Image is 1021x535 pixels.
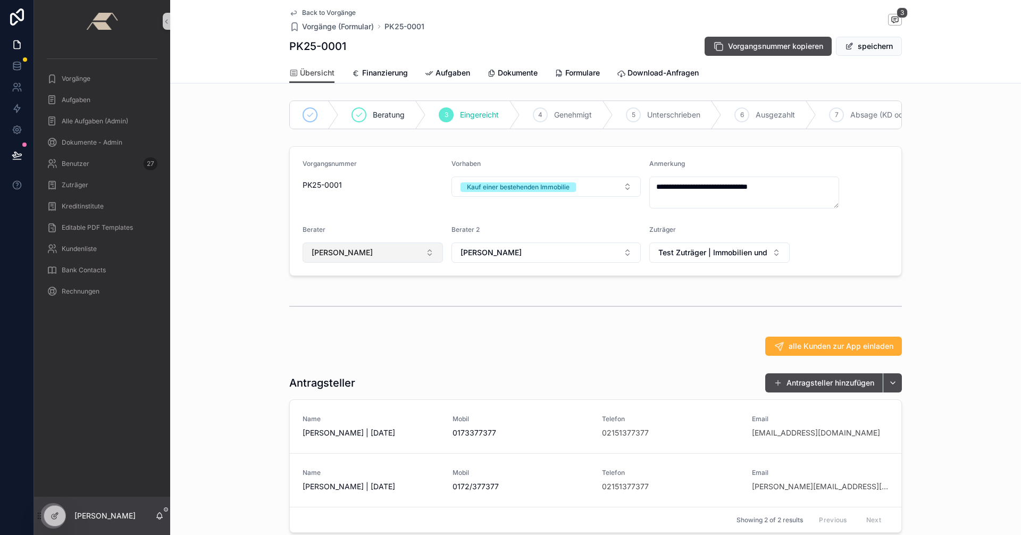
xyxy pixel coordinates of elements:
span: Email [752,469,889,477]
a: Aufgaben [425,63,470,85]
span: Absage (KD oder Bank) [850,110,933,120]
span: Berater [303,225,325,233]
span: Dokumente - Admin [62,138,122,147]
a: Bank Contacts [40,261,164,280]
button: Select Button [451,243,641,263]
span: Übersicht [300,68,334,78]
button: speichern [836,37,902,56]
span: [PERSON_NAME] [312,247,373,258]
span: Unterschrieben [647,110,700,120]
span: [PERSON_NAME] | [DATE] [303,428,440,438]
div: 27 [144,157,157,170]
span: Showing 2 of 2 results [737,516,803,524]
a: Dokumente [487,63,538,85]
span: Zuträger [649,225,676,233]
span: Kreditinstitute [62,202,104,211]
a: Vorgänge [40,69,164,88]
span: Bank Contacts [62,266,106,274]
span: Vorgänge (Formular) [302,21,374,32]
span: alle Kunden zur App einladen [789,341,893,352]
span: [PERSON_NAME] | [DATE] [303,481,440,492]
button: Select Button [649,243,790,263]
a: Benutzer27 [40,154,164,173]
span: Rechnungen [62,287,99,296]
a: Editable PDF Templates [40,218,164,237]
span: Name [303,469,440,477]
img: App logo [86,13,118,30]
span: 7 [835,111,839,119]
span: Formulare [565,68,600,78]
span: Eingereicht [460,110,499,120]
a: Name[PERSON_NAME] | [DATE]Mobil0173377377Telefon02151377377Email[EMAIL_ADDRESS][DOMAIN_NAME] [290,400,901,453]
span: Benutzer [62,160,89,168]
div: Kauf einer bestehenden Immobilie [467,182,570,192]
button: Select Button [303,243,443,263]
span: Dokumente [498,68,538,78]
h1: PK25-0001 [289,39,346,54]
a: Rechnungen [40,282,164,301]
button: Antragsteller hinzufügen [765,373,883,392]
span: Beratung [373,110,405,120]
span: Aufgaben [62,96,90,104]
a: Dokumente - Admin [40,133,164,152]
span: Aufgaben [436,68,470,78]
span: Telefon [602,415,739,423]
a: Kundenliste [40,239,164,258]
a: Name[PERSON_NAME] | [DATE]Mobil0172/377377Telefon02151377377Email[PERSON_NAME][EMAIL_ADDRESS][DOM... [290,453,901,507]
span: 3 [445,111,448,119]
button: Vorgangsnummer kopieren [705,37,832,56]
div: scrollable content [34,43,170,315]
a: PK25-0001 [384,21,424,32]
a: Download-Anfragen [617,63,699,85]
span: Name [303,415,440,423]
span: Download-Anfragen [627,68,699,78]
a: Finanzierung [352,63,408,85]
span: Vorgangsnummer kopieren [728,41,823,52]
a: Alle Aufgaben (Admin) [40,112,164,131]
span: PK25-0001 [303,180,443,190]
span: 4 [538,111,542,119]
button: Select Button [451,177,641,197]
button: 3 [888,14,902,27]
span: Alle Aufgaben (Admin) [62,117,128,126]
span: Ausgezahlt [756,110,795,120]
span: Back to Vorgänge [302,9,356,17]
button: alle Kunden zur App einladen [765,337,902,356]
span: Editable PDF Templates [62,223,133,232]
a: [EMAIL_ADDRESS][DOMAIN_NAME] [752,428,880,438]
p: [PERSON_NAME] [74,511,136,521]
span: Finanzierung [362,68,408,78]
a: Kreditinstitute [40,197,164,216]
span: Berater 2 [451,225,480,233]
span: Test Zuträger | Immobilien und Baufinanz-Vermittlung GmbH Pasch und [GEOGRAPHIC_DATA] [658,247,768,258]
span: Telefon [602,469,739,477]
span: Genehmigt [554,110,592,120]
span: Email [752,415,889,423]
a: Back to Vorgänge [289,9,356,17]
span: Kundenliste [62,245,97,253]
span: 3 [897,7,908,18]
span: Mobil [453,469,590,477]
span: 6 [740,111,744,119]
a: 02151377377 [602,481,649,492]
a: 02151377377 [602,428,649,438]
span: Vorgangsnummer [303,160,357,168]
h1: Antragsteller [289,375,355,390]
a: Formulare [555,63,600,85]
a: Aufgaben [40,90,164,110]
a: Übersicht [289,63,334,83]
a: Vorgänge (Formular) [289,21,374,32]
a: Zuträger [40,175,164,195]
a: [PERSON_NAME][EMAIL_ADDRESS][DOMAIN_NAME] [752,481,889,492]
span: Vorhaben [451,160,481,168]
span: Mobil [453,415,590,423]
span: [PERSON_NAME] [461,247,522,258]
span: Zuträger [62,181,88,189]
span: 5 [632,111,635,119]
span: 0172/377377 [453,481,590,492]
span: Anmerkung [649,160,685,168]
span: 0173377377 [453,428,590,438]
span: Vorgänge [62,74,90,83]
